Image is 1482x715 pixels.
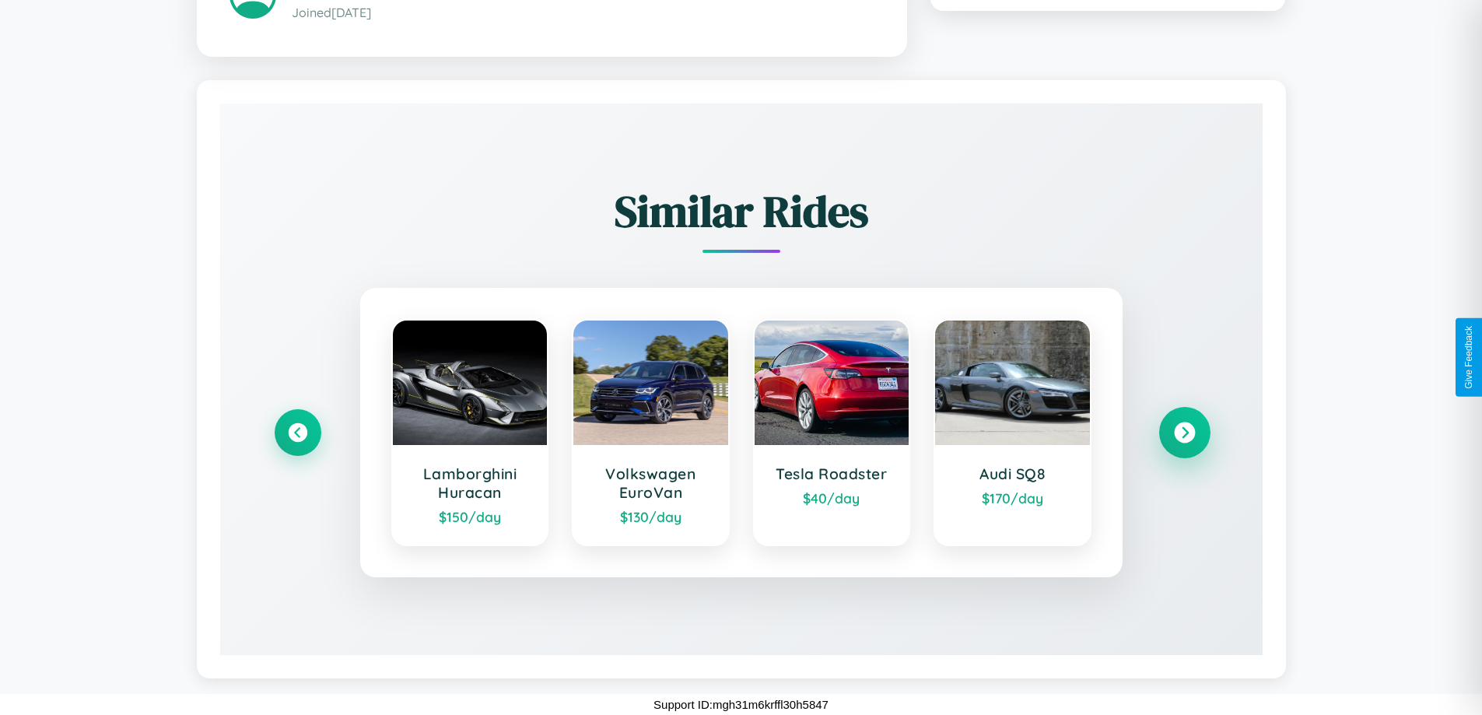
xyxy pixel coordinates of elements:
[275,181,1208,241] h2: Similar Rides
[951,489,1074,506] div: $ 170 /day
[951,464,1074,483] h3: Audi SQ8
[292,2,874,24] p: Joined [DATE]
[572,319,730,546] a: Volkswagen EuroVan$130/day
[589,508,713,525] div: $ 130 /day
[934,319,1091,546] a: Audi SQ8$170/day
[391,319,549,546] a: Lamborghini Huracan$150/day
[408,464,532,502] h3: Lamborghini Huracan
[653,694,829,715] p: Support ID: mgh31m6krffl30h5847
[770,464,894,483] h3: Tesla Roadster
[408,508,532,525] div: $ 150 /day
[1463,326,1474,389] div: Give Feedback
[770,489,894,506] div: $ 40 /day
[589,464,713,502] h3: Volkswagen EuroVan
[753,319,911,546] a: Tesla Roadster$40/day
